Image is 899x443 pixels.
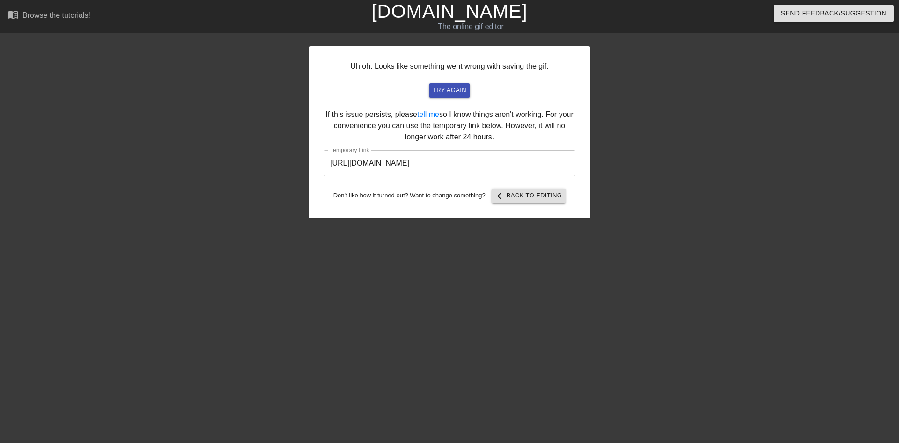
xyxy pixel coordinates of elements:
span: Send Feedback/Suggestion [781,7,886,19]
span: menu_book [7,9,19,20]
span: try again [433,85,466,96]
div: Browse the tutorials! [22,11,90,19]
div: Uh oh. Looks like something went wrong with saving the gif. If this issue persists, please so I k... [309,46,590,218]
button: Back to Editing [492,189,566,203]
div: Don't like how it turned out? Want to change something? [324,189,575,203]
button: Send Feedback/Suggestion [774,5,894,22]
a: Browse the tutorials! [7,9,90,23]
div: The online gif editor [304,21,637,32]
span: arrow_back [495,190,507,202]
input: bare [324,150,575,176]
span: Back to Editing [495,190,562,202]
button: try again [429,83,470,98]
a: tell me [417,110,439,118]
a: [DOMAIN_NAME] [371,1,527,22]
